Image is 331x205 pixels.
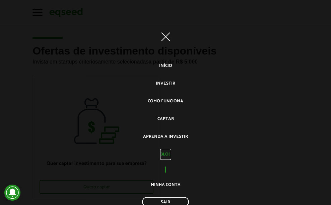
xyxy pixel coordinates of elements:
a: Aprenda a investir [143,131,188,142]
a: Investir [156,78,175,89]
a: Blog [160,149,171,160]
a: Início [159,60,172,71]
a: Minha conta [151,179,181,190]
a: Captar [157,113,174,124]
a: Como funciona [148,96,183,107]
